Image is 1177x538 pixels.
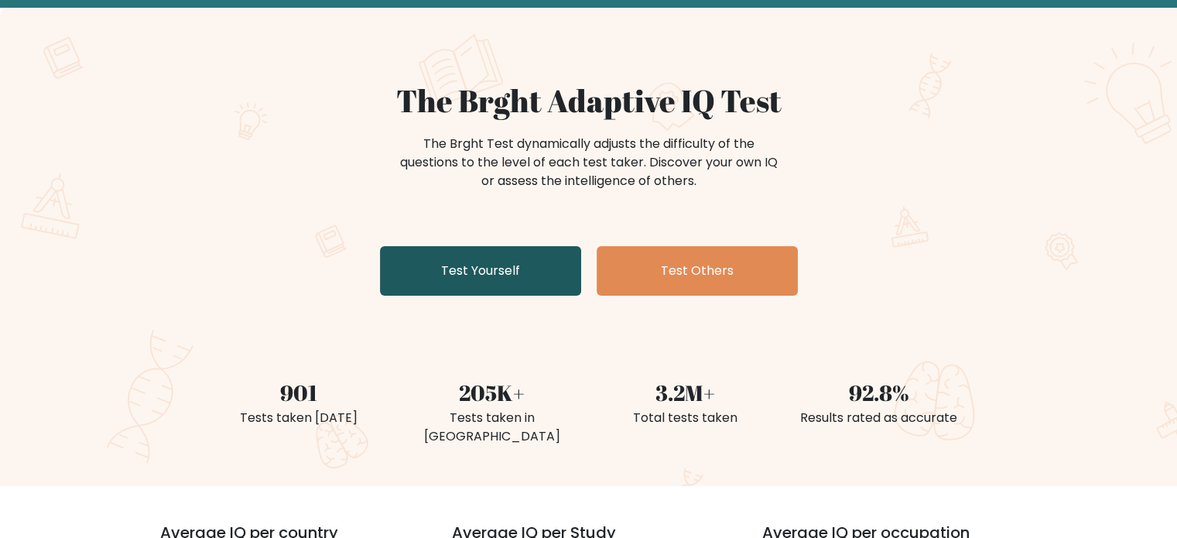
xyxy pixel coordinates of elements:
div: 901 [211,376,386,409]
div: 205K+ [405,376,580,409]
div: Results rated as accurate [792,409,967,427]
h1: The Brght Adaptive IQ Test [211,82,967,119]
div: Tests taken [DATE] [211,409,386,427]
div: The Brght Test dynamically adjusts the difficulty of the questions to the level of each test take... [395,135,782,190]
div: Tests taken in [GEOGRAPHIC_DATA] [405,409,580,446]
div: Total tests taken [598,409,773,427]
div: 92.8% [792,376,967,409]
div: 3.2M+ [598,376,773,409]
a: Test Others [597,246,798,296]
a: Test Yourself [380,246,581,296]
